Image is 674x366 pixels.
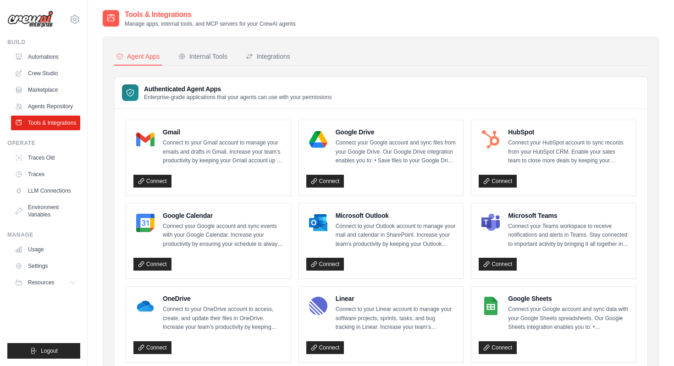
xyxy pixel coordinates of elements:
h4: Gmail [163,128,283,137]
a: Agents Repository [11,99,80,114]
h4: Microsoft Outlook [336,211,456,220]
button: Resources [11,275,80,290]
img: Microsoft Outlook Logo [309,214,327,232]
a: Traces Old [11,150,80,165]
img: Gmail Logo [136,130,155,149]
img: Google Drive Logo [309,130,327,149]
a: Traces [11,167,80,182]
div: Internal Tools [178,52,227,61]
img: Google Sheets Logo [481,297,500,315]
h3: Authenticated Agent Apps [144,84,332,94]
h4: Microsoft Teams [508,211,629,220]
a: Connect [133,175,171,188]
p: Enterprise-grade applications that your agents can use with your permissions [144,94,332,101]
a: Tools & Integrations [11,116,80,130]
div: Operate [7,139,80,147]
a: Connect [133,341,171,354]
h4: Linear [336,294,456,303]
p: Connect your Google account and sync events with your Google Calendar. Increase your productivity... [163,222,283,249]
h4: HubSpot [508,128,629,137]
img: Microsoft Teams Logo [481,214,500,232]
h4: OneDrive [163,294,283,303]
a: Usage [11,242,80,257]
a: LLM Connections [11,183,80,198]
img: Logo [7,11,53,28]
span: Logout [41,347,58,355]
button: Agent Apps [114,48,162,66]
a: Connect [479,258,517,271]
a: Marketplace [11,83,80,97]
p: Connect your HubSpot account to sync records from your HubSpot CRM. Enable your sales team to clo... [508,139,629,166]
p: Connect to your OneDrive account to access, create, and update their files in OneDrive. Increase ... [163,305,283,332]
h2: Tools & Integrations [125,9,296,20]
img: Linear Logo [309,297,327,315]
a: Connect [479,341,517,354]
p: Connect your Google account and sync files from your Google Drive. Our Google Drive integration e... [336,139,456,166]
p: Manage apps, internal tools, and MCP servers for your CrewAI agents [125,20,296,28]
a: Environment Variables [11,200,80,222]
h4: Google Sheets [508,294,629,303]
p: Connect to your Outlook account to manage your mail and calendar in SharePoint. Increase your tea... [336,222,456,249]
a: Connect [306,175,344,188]
a: Automations [11,50,80,64]
p: Connect to your Gmail account to manage your emails and drafts in Gmail. Increase your team’s pro... [163,139,283,166]
h4: Google Calendar [163,211,283,220]
a: Connect [306,258,344,271]
a: Connect [479,175,517,188]
button: Internal Tools [177,48,229,66]
button: Integrations [244,48,292,66]
p: Connect to your Linear account to manage your software projects, sprints, tasks, and bug tracking... [336,305,456,332]
p: Connect your Teams workspace to receive notifications and alerts in Teams. Stay connected to impo... [508,222,629,249]
button: Logout [7,343,80,359]
div: Integrations [246,52,290,61]
a: Crew Studio [11,66,80,81]
div: Build [7,39,80,46]
h4: Google Drive [336,128,456,137]
div: Agent Apps [116,52,160,61]
p: Connect your Google account and sync data with your Google Sheets spreadsheets. Our Google Sheets... [508,305,629,332]
a: Connect [306,341,344,354]
img: HubSpot Logo [481,130,500,149]
a: Connect [133,258,171,271]
img: Google Calendar Logo [136,214,155,232]
div: Manage [7,231,80,238]
span: Resources [28,279,54,286]
img: OneDrive Logo [136,297,155,315]
a: Settings [11,259,80,273]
